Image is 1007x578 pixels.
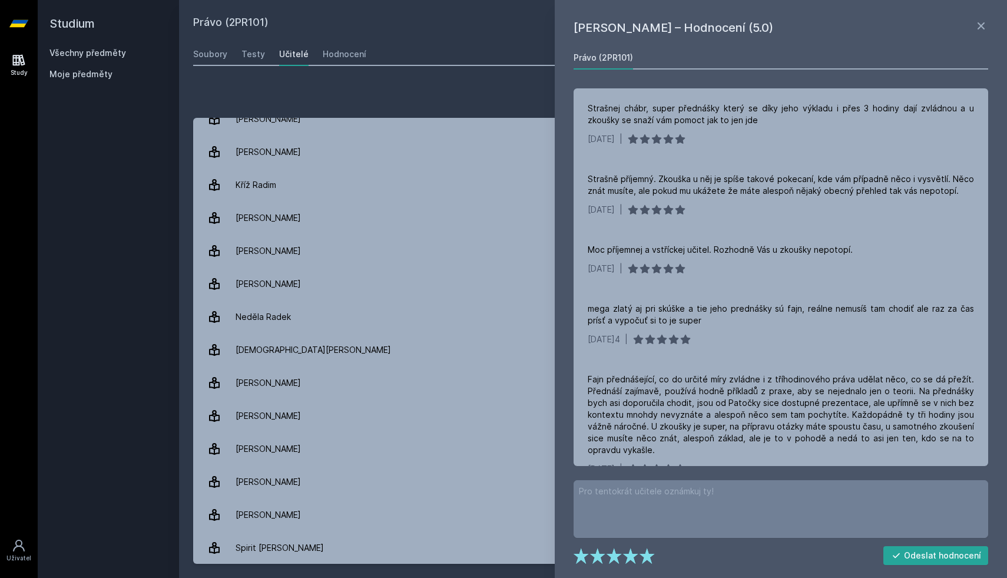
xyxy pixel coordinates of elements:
a: Všechny předměty [49,48,126,58]
a: Testy [241,42,265,66]
a: [PERSON_NAME] 7 hodnocení 4.9 [193,432,993,465]
div: Soubory [193,48,227,60]
div: [DATE] [588,263,615,275]
a: Neděla Radek 16 hodnocení 4.1 [193,300,993,333]
a: [PERSON_NAME] 25 hodnocení 5.0 [193,366,993,399]
a: Učitelé [279,42,309,66]
a: Kříž Radim 1 hodnocení 3.0 [193,169,993,202]
a: Uživatel [2,533,35,569]
a: Hodnocení [323,42,366,66]
div: | [620,463,622,475]
a: Spirit [PERSON_NAME] 65 hodnocení 4.6 [193,531,993,564]
div: Study [11,68,28,77]
a: [PERSON_NAME] 13 hodnocení 3.5 [193,399,993,432]
div: [PERSON_NAME] [236,404,301,428]
a: [PERSON_NAME] 1 hodnocení 5.0 [193,465,993,498]
div: Kříž Radim [236,173,276,197]
a: Soubory [193,42,227,66]
div: [PERSON_NAME] [236,206,301,230]
a: [DEMOGRAPHIC_DATA][PERSON_NAME] 2 hodnocení 3.0 [193,333,993,366]
div: [DATE] [588,204,615,216]
div: Uživatel [6,554,31,563]
div: mega zlatý aj pri skúške a tie jeho prednášky sú fajn, reálne nemusíš tam chodiť ale raz za čas p... [588,303,974,326]
div: Neděla Radek [236,305,291,329]
div: Spirit [PERSON_NAME] [236,536,324,560]
div: [PERSON_NAME] [236,437,301,461]
div: [PERSON_NAME] [236,371,301,395]
div: | [625,333,628,345]
div: Strašně příjemný. Zkouška u něj je spíše takové pokecaní, kde vám případně něco i vysvětlí. Něco ... [588,173,974,197]
h2: Právo (2PR101) [193,14,861,33]
a: [PERSON_NAME] 61 hodnocení 4.5 [193,267,993,300]
a: [PERSON_NAME] 12 hodnocení 4.1 [193,136,993,169]
button: Odeslat hodnocení [883,546,989,565]
div: Fajn přednášející, co do určité míry zvládne i z tříhodinového práva udělat něco, co se dá přežít... [588,374,974,456]
div: Učitelé [279,48,309,60]
div: [PERSON_NAME] [236,470,301,494]
a: [PERSON_NAME] 11 hodnocení 4.9 [193,202,993,234]
a: [PERSON_NAME] 16 hodnocení 4.9 [193,103,993,136]
div: Moc příjemnej a vstříckej učitel. Rozhodně Vás u zkoušky nepotopí. [588,244,853,256]
div: Strašnej chábr, super přednášky který se díky jeho výkladu i přes 3 hodiny dají zvládnou a u zkou... [588,103,974,126]
div: [DATE] [588,463,615,475]
div: [DATE]4 [588,333,620,345]
div: [PERSON_NAME] [236,140,301,164]
div: Hodnocení [323,48,366,60]
div: | [620,263,622,275]
a: [PERSON_NAME] 1 hodnocení 5.0 [193,498,993,531]
span: Moje předměty [49,68,112,80]
div: [DEMOGRAPHIC_DATA][PERSON_NAME] [236,338,391,362]
div: | [620,204,622,216]
div: | [620,133,622,145]
div: [DATE] [588,133,615,145]
div: [PERSON_NAME] [236,503,301,527]
a: [PERSON_NAME] 16 hodnocení 3.0 [193,234,993,267]
div: Testy [241,48,265,60]
div: [PERSON_NAME] [236,107,301,131]
div: [PERSON_NAME] [236,239,301,263]
a: Study [2,47,35,83]
div: [PERSON_NAME] [236,272,301,296]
